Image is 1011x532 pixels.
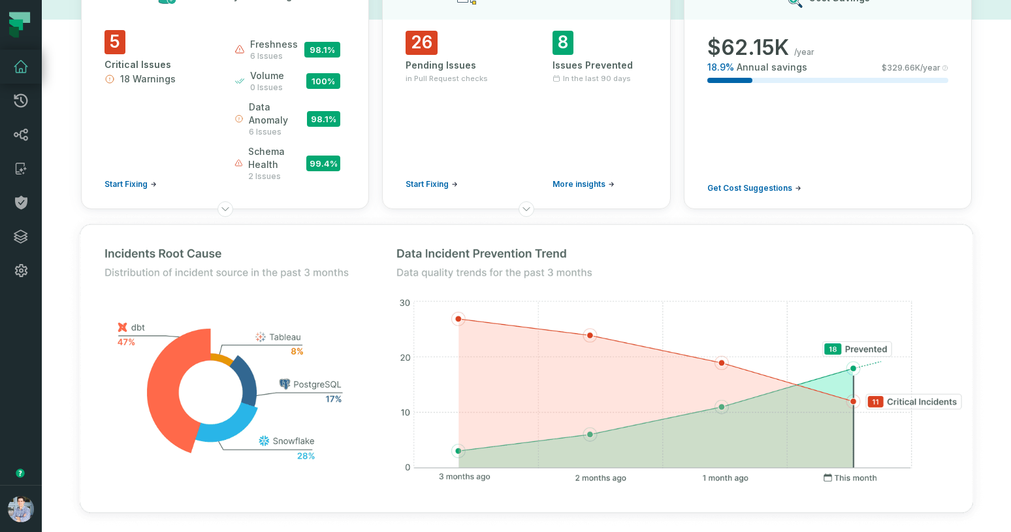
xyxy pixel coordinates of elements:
span: In the last 90 days [563,73,631,84]
span: 26 [406,31,438,55]
span: Annual savings [737,61,807,74]
a: Start Fixing [406,179,458,190]
div: Issues Prevented [553,59,647,72]
span: 5 [104,30,125,54]
span: 0 issues [250,82,284,93]
span: 2 issues [248,171,306,182]
div: Pending Issues [406,59,500,72]
span: $ 329.66K /year [882,63,940,73]
span: in Pull Request checks [406,73,488,84]
span: 99.4 % [306,156,340,171]
span: 6 issues [249,127,306,137]
span: Start Fixing [406,179,449,190]
span: More insights [553,179,605,190]
span: 98.1 % [304,42,340,58]
span: 18.9 % [707,61,734,74]
span: 8 [553,31,573,55]
span: 98.1 % [307,111,341,127]
img: avatar of Alon Nafta [8,496,34,522]
span: Get Cost Suggestions [707,183,792,193]
a: Get Cost Suggestions [707,183,801,193]
span: data anomaly [249,101,306,127]
div: Tooltip anchor [14,467,26,479]
span: 100 % [306,73,340,89]
div: Critical Issues [104,58,211,71]
span: /year [794,47,814,58]
a: More insights [553,179,615,190]
span: volume [250,69,284,82]
span: schema health [248,145,306,171]
span: $ 62.15K [707,35,789,61]
span: 18 Warnings [120,73,176,86]
a: Start Fixing [104,179,157,190]
span: Start Fixing [104,179,148,190]
span: 6 issues [250,51,298,61]
span: freshness [250,38,298,51]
